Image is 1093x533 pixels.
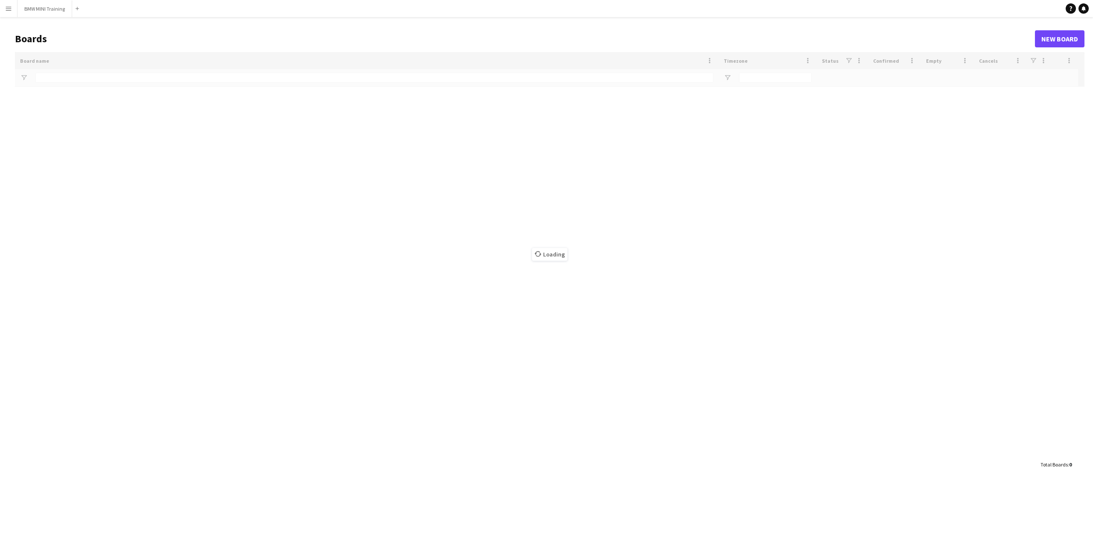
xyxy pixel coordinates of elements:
[15,32,1035,45] h1: Boards
[18,0,72,17] button: BMW MINI Training
[532,248,567,261] span: Loading
[1035,30,1084,47] a: New Board
[1069,461,1072,468] span: 0
[1040,461,1068,468] span: Total Boards
[1040,456,1072,473] div: :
